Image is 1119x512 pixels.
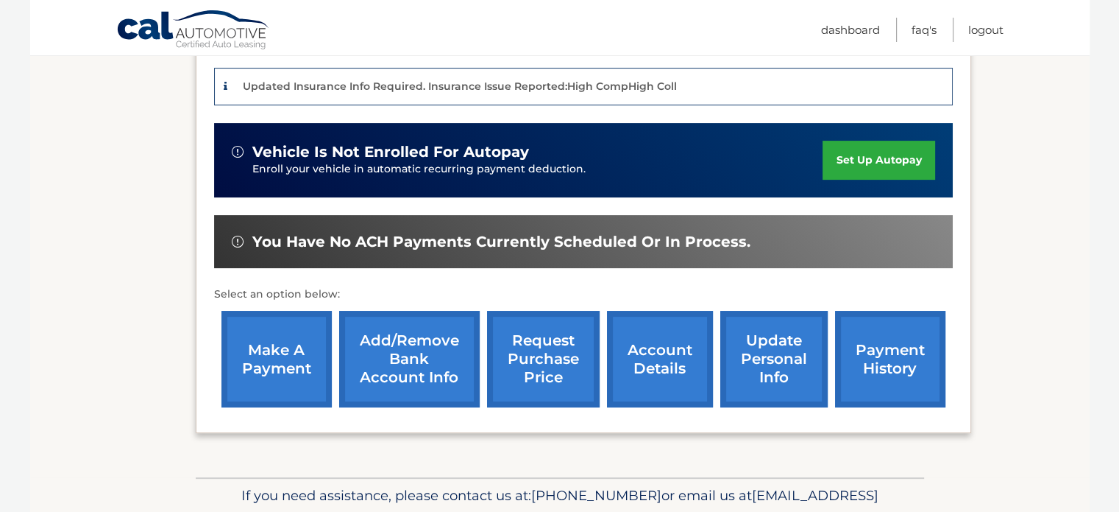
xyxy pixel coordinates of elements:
[531,487,661,504] span: [PHONE_NUMBER]
[232,146,244,158] img: alert-white.svg
[835,311,945,407] a: payment history
[252,233,750,251] span: You have no ACH payments currently scheduled or in process.
[339,311,480,407] a: Add/Remove bank account info
[968,18,1003,42] a: Logout
[823,141,934,180] a: set up autopay
[116,10,271,52] a: Cal Automotive
[232,236,244,248] img: alert-white.svg
[821,18,880,42] a: Dashboard
[243,80,677,93] p: Updated Insurance Info Required. Insurance Issue Reported:High CompHigh Coll
[252,161,823,178] p: Enroll your vehicle in automatic recurring payment deduction.
[487,311,600,407] a: request purchase price
[607,311,713,407] a: account details
[221,311,332,407] a: make a payment
[720,311,828,407] a: update personal info
[252,143,529,161] span: vehicle is not enrolled for autopay
[214,286,953,304] p: Select an option below:
[912,18,937,42] a: FAQ's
